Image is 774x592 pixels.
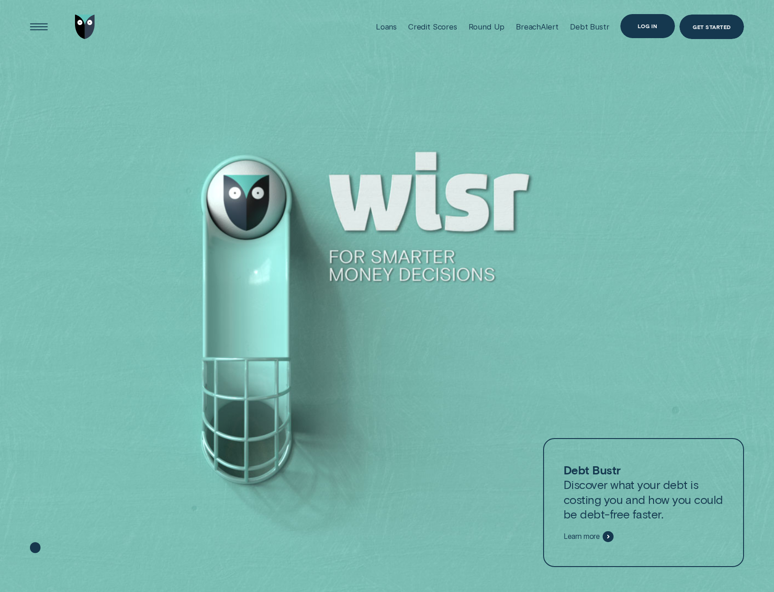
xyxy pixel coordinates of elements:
[564,532,600,541] span: Learn more
[469,22,505,31] div: Round Up
[570,22,609,31] div: Debt Bustr
[75,15,95,39] img: Wisr
[376,22,397,31] div: Loans
[638,24,657,28] div: Log in
[543,438,744,567] a: Debt BustrDiscover what your debt is costing you and how you could be debt-free faster.Learn more
[27,15,51,39] button: Open Menu
[679,15,744,39] a: Get Started
[564,463,724,521] p: Discover what your debt is costing you and how you could be debt-free faster.
[516,22,559,31] div: BreachAlert
[408,22,457,31] div: Credit Scores
[564,463,621,477] strong: Debt Bustr
[620,14,674,39] button: Log in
